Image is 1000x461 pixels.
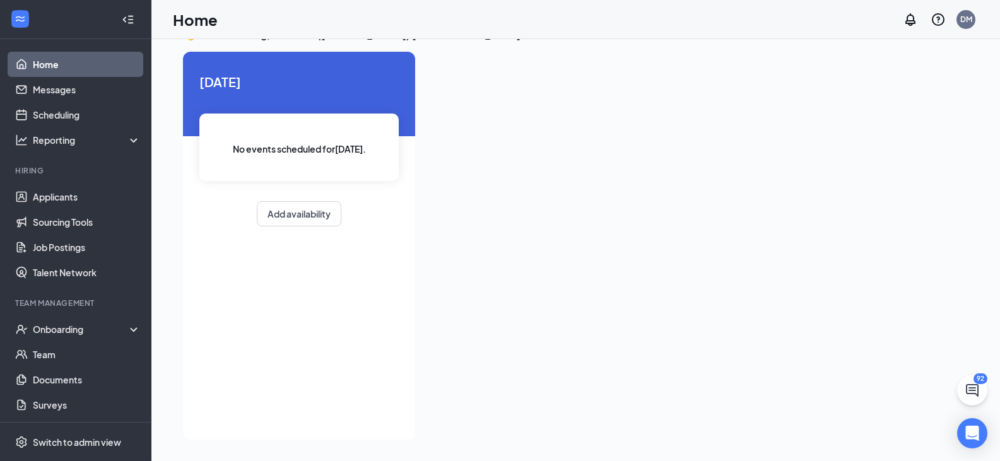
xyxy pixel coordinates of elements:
div: 92 [974,373,987,384]
a: Sourcing Tools [33,209,141,235]
span: [DATE] [199,72,399,91]
button: Add availability [257,201,341,226]
div: Hiring [15,165,138,176]
svg: Collapse [122,13,134,26]
svg: Analysis [15,134,28,146]
svg: WorkstreamLogo [14,13,26,25]
svg: Settings [15,436,28,448]
svg: Notifications [903,12,918,27]
div: Team Management [15,298,138,308]
div: Open Intercom Messenger [957,418,987,448]
div: DM [960,14,972,25]
div: Onboarding [33,323,130,336]
svg: ChatActive [965,383,980,398]
a: Surveys [33,392,141,417]
a: Job Postings [33,235,141,260]
svg: UserCheck [15,323,28,336]
a: Team [33,342,141,367]
button: ChatActive [957,375,987,406]
a: Talent Network [33,260,141,285]
a: Applicants [33,184,141,209]
span: No events scheduled for [DATE] . [233,142,366,156]
h1: Home [173,9,218,30]
a: Home [33,52,141,77]
a: Messages [33,77,141,102]
svg: QuestionInfo [931,12,946,27]
a: Scheduling [33,102,141,127]
a: Documents [33,367,141,392]
div: Reporting [33,134,141,146]
div: Switch to admin view [33,436,121,448]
